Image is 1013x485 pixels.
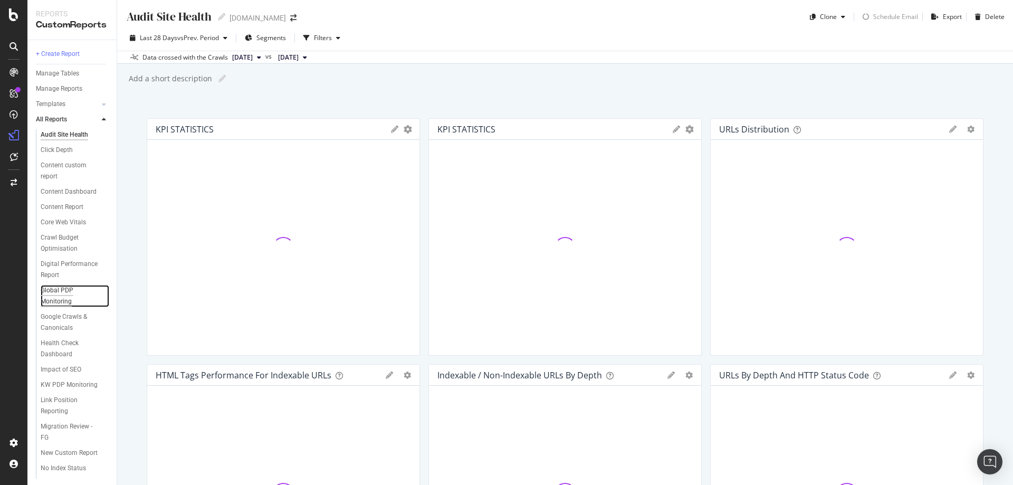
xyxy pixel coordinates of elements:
[218,75,226,82] i: Edit report name
[685,372,693,379] div: gear
[41,395,109,417] a: Link Position Reporting
[41,160,109,182] a: Content custom report
[36,99,65,110] div: Templates
[128,73,212,84] div: Add a short description
[41,186,109,197] a: Content Dashboard
[140,33,177,42] span: Last 28 Days
[41,285,109,307] a: Global PDP Monitoring
[36,49,109,60] a: + Create Report
[41,202,109,213] a: Content Report
[967,372,974,379] div: gear
[41,129,88,140] div: Audit Site Health
[967,126,974,133] div: gear
[41,232,101,254] div: Crawl Budget Optimisation
[126,8,212,25] div: Audit Site Health
[927,8,962,25] button: Export
[858,9,873,24] div: loading
[428,118,702,356] div: KPI STATISTICSgeargear
[36,49,80,60] div: + Create Report
[719,124,789,135] div: URLs Distribution
[41,421,109,443] a: Migration Review - FG
[971,8,1005,25] button: Delete
[156,370,331,381] div: HTML Tags Performance for Indexable URLs
[265,52,274,61] span: vs
[36,8,108,19] div: Reports
[36,83,82,94] div: Manage Reports
[177,33,219,42] span: vs Prev. Period
[41,285,100,307] div: Global PDP Monitoring
[299,30,345,46] button: Filters
[147,118,420,356] div: KPI STATISTICSgeargear
[41,129,109,140] a: Audit Site Health
[719,370,869,381] div: URLs by Depth and HTTP Status Code
[41,186,97,197] div: Content Dashboard
[156,124,214,135] div: KPI STATISTICS
[142,53,228,62] div: Data crossed with the Crawls
[41,338,109,360] a: Health Check Dashboard
[710,118,983,356] div: URLs Distributiongeargear
[41,364,81,375] div: Impact of SEO
[274,51,311,64] button: [DATE]
[41,160,100,182] div: Content custom report
[41,379,109,391] a: KW PDP Monitoring
[36,68,79,79] div: Manage Tables
[41,379,98,391] div: KW PDP Monitoring
[41,421,99,443] div: Migration Review - FG
[977,449,1002,474] div: Open Intercom Messenger
[41,463,109,474] a: No Index Status
[36,114,99,125] a: All Reports
[230,13,286,23] div: [DOMAIN_NAME]
[41,202,83,213] div: Content Report
[685,126,694,133] div: gear
[41,448,98,459] div: New Custom Report
[873,12,918,21] div: Schedule Email
[41,232,109,254] a: Crawl Budget Optimisation
[858,8,918,25] button: loadingSchedule Email
[820,12,837,21] div: Clone
[41,448,109,459] a: New Custom Report
[218,13,225,21] i: Edit report name
[241,30,290,46] button: Segments
[806,8,849,25] button: Clone
[36,68,109,79] a: Manage Tables
[41,311,109,334] a: Google Crawls & Canonicals
[36,114,67,125] div: All Reports
[41,463,86,474] div: No Index Status
[41,145,109,156] a: Click Depth
[41,311,101,334] div: Google Crawls & Canonicals
[290,14,297,22] div: arrow-right-arrow-left
[404,126,412,133] div: gear
[404,372,411,379] div: gear
[943,12,962,21] div: Export
[41,364,109,375] a: Impact of SEO
[232,53,253,62] span: 2025 Sep. 30th
[41,259,101,281] div: Digital Performance Report
[228,51,265,64] button: [DATE]
[278,53,299,62] span: 2025 Sep. 4th
[41,338,100,360] div: Health Check Dashboard
[437,124,495,135] div: KPI STATISTICS
[36,99,99,110] a: Templates
[41,145,73,156] div: Click Depth
[41,217,109,228] a: Core Web Vitals
[36,83,109,94] a: Manage Reports
[437,370,602,381] div: Indexable / Non-Indexable URLs by Depth
[41,395,100,417] div: Link Position Reporting
[314,33,332,42] div: Filters
[41,259,109,281] a: Digital Performance Report
[36,19,108,31] div: CustomReports
[41,217,86,228] div: Core Web Vitals
[256,33,286,42] span: Segments
[126,30,232,46] button: Last 28 DaysvsPrev. Period
[985,12,1005,21] div: Delete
